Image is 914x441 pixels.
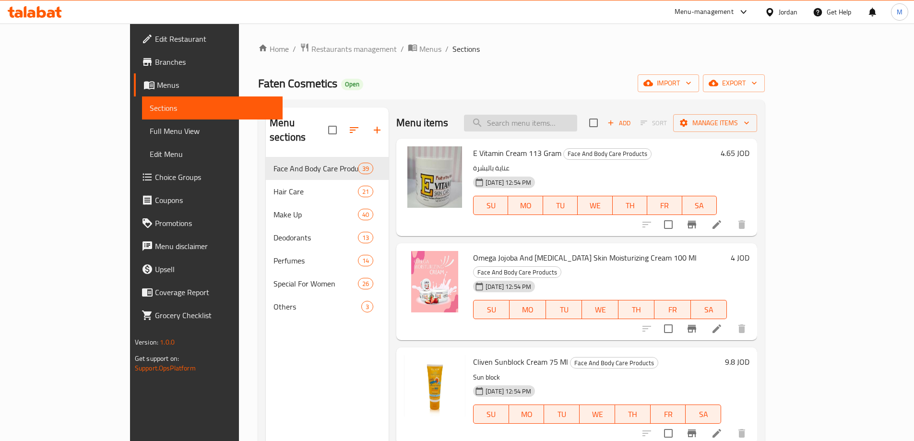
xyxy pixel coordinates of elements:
span: Sections [150,102,275,114]
span: SA [689,407,717,421]
span: Hair Care [273,186,358,197]
span: TH [622,303,651,317]
button: Branch-specific-item [680,213,703,236]
span: Face And Body Care Products [474,267,561,278]
span: import [645,77,691,89]
li: / [401,43,404,55]
div: items [358,163,373,174]
button: SU [473,196,508,215]
button: export [703,74,765,92]
span: Faten Cosmetics [258,72,337,94]
h2: Menu sections [270,116,328,144]
span: FR [654,407,682,421]
span: WE [586,303,614,317]
span: Full Menu View [150,125,275,137]
span: MO [513,303,542,317]
span: Menu disclaimer [155,240,275,252]
span: TH [619,407,647,421]
span: Add [606,118,632,129]
span: E Vitamin Cream 113 Gram [473,146,561,160]
div: Special For Women26 [266,272,389,295]
span: Manage items [681,117,749,129]
button: WE [582,300,618,319]
span: Choice Groups [155,171,275,183]
a: Edit menu item [711,219,723,230]
button: SA [682,196,717,215]
span: 39 [358,164,373,173]
div: Open [341,79,363,90]
nav: breadcrumb [258,43,765,55]
span: [DATE] 12:54 PM [482,178,535,187]
span: Coverage Report [155,286,275,298]
span: Promotions [155,217,275,229]
a: Choice Groups [134,166,283,189]
span: Grocery Checklist [155,310,275,321]
nav: Menu sections [266,153,389,322]
li: / [293,43,296,55]
img: E Vitamin Cream 113 Gram [404,146,465,208]
div: Make Up40 [266,203,389,226]
li: / [445,43,449,55]
div: items [361,301,373,312]
span: Open [341,80,363,88]
div: Perfumes14 [266,249,389,272]
span: export [711,77,757,89]
span: TH [617,199,643,213]
span: MO [512,199,539,213]
span: 1.0.0 [160,336,175,348]
span: 21 [358,187,373,196]
button: Manage items [673,114,757,132]
span: Others [273,301,361,312]
img: Cliven Sunblock Cream 75 Ml [404,355,465,417]
button: FR [654,300,690,319]
a: Menus [134,73,283,96]
a: Edit Restaurant [134,27,283,50]
div: Deodorants13 [266,226,389,249]
span: Add item [604,116,634,131]
a: Menus [408,43,441,55]
button: TH [615,405,651,424]
span: 40 [358,210,373,219]
h6: 4.65 JOD [721,146,749,160]
span: M [897,7,902,17]
a: Full Menu View [142,119,283,143]
span: Sections [452,43,480,55]
span: Select all sections [322,120,343,140]
button: FR [647,196,682,215]
span: Face And Body Care Products [273,163,358,174]
div: items [358,209,373,220]
span: Omega Jojoba And [MEDICAL_DATA] Skin Moisturizing Cream 100 Ml [473,250,697,265]
span: WE [582,199,608,213]
button: TU [543,196,578,215]
span: TU [548,407,576,421]
div: Jordan [779,7,797,17]
div: Others3 [266,295,389,318]
a: Sections [142,96,283,119]
div: Hair Care21 [266,180,389,203]
span: TU [550,303,578,317]
a: Coupons [134,189,283,212]
button: SU [473,300,510,319]
div: Deodorants [273,232,358,243]
span: Make Up [273,209,358,220]
span: Version: [135,336,158,348]
span: SU [477,199,504,213]
span: Upsell [155,263,275,275]
h6: 9.8 JOD [725,355,749,369]
div: Face And Body Care Products [563,148,652,160]
span: Coupons [155,194,275,206]
span: Face And Body Care Products [564,148,651,159]
span: 14 [358,256,373,265]
a: Support.OpsPlatform [135,362,196,374]
div: Perfumes [273,255,358,266]
a: Grocery Checklist [134,304,283,327]
button: TU [544,405,580,424]
button: SU [473,405,509,424]
span: Restaurants management [311,43,397,55]
span: Special For Women [273,278,358,289]
span: Select to update [658,215,678,235]
button: SA [686,405,721,424]
span: Select section first [634,116,673,131]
